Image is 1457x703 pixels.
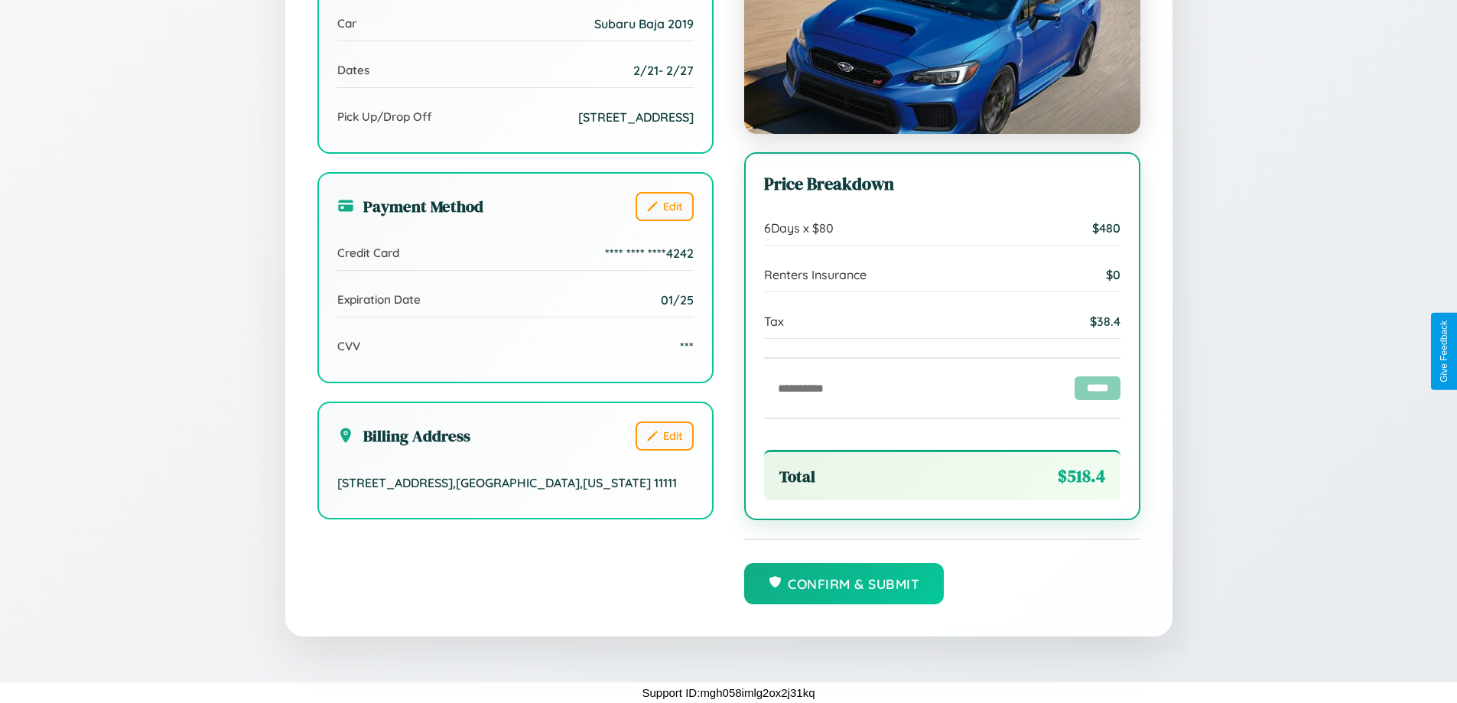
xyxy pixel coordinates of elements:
h3: Price Breakdown [764,172,1120,196]
span: 6 Days x $ 80 [764,220,834,236]
div: Give Feedback [1439,321,1449,382]
span: $ 480 [1092,220,1120,236]
span: Expiration Date [337,292,421,307]
span: Total [779,465,815,487]
span: $ 0 [1106,267,1120,282]
span: [STREET_ADDRESS] [578,109,694,125]
span: CVV [337,339,360,353]
p: Support ID: mgh058imlg2ox2j31kq [642,682,815,703]
span: Car [337,16,356,31]
span: $ 518.4 [1058,464,1105,488]
button: Edit [636,421,694,451]
button: Edit [636,192,694,221]
span: Pick Up/Drop Off [337,109,432,124]
span: Subaru Baja 2019 [594,16,694,31]
span: Renters Insurance [764,267,867,282]
button: Confirm & Submit [744,563,945,604]
span: 2 / 21 - 2 / 27 [633,63,694,78]
span: Credit Card [337,246,399,260]
span: [STREET_ADDRESS] , [GEOGRAPHIC_DATA] , [US_STATE] 11111 [337,475,677,490]
h3: Payment Method [337,195,483,217]
span: Tax [764,314,784,329]
h3: Billing Address [337,425,470,447]
span: 01/25 [661,292,694,308]
span: Dates [337,63,369,77]
span: $ 38.4 [1090,314,1120,329]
